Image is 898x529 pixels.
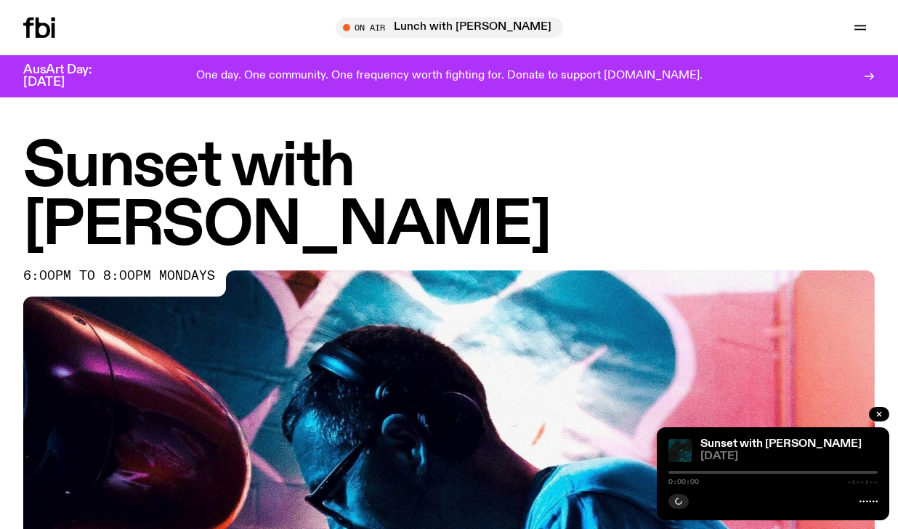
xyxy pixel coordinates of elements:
a: Sunset with [PERSON_NAME] [700,438,862,450]
span: -:--:-- [847,478,878,485]
p: One day. One community. One frequency worth fighting for. Donate to support [DOMAIN_NAME]. [196,70,703,83]
span: [DATE] [700,451,878,462]
button: On AirLunch with [PERSON_NAME] [336,17,563,38]
span: 0:00:00 [668,478,699,485]
h3: AusArt Day: [DATE] [23,64,116,89]
h1: Sunset with [PERSON_NAME] [23,138,875,256]
span: 6:00pm to 8:00pm mondays [23,270,215,282]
